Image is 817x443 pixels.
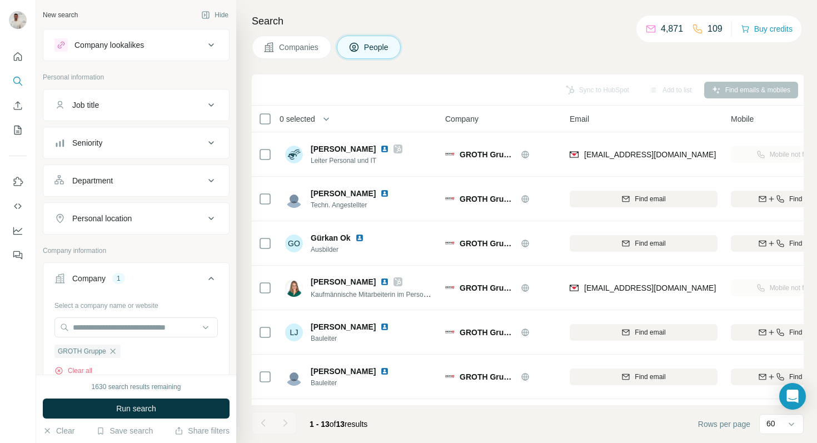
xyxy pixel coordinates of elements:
img: Logo of GROTH Gruppe [445,242,454,245]
div: New search [43,10,78,20]
button: Enrich CSV [9,96,27,116]
img: LinkedIn logo [380,189,389,198]
button: Find email [570,369,718,385]
button: Find email [570,324,718,341]
span: Ausbilder [311,245,377,255]
p: Personal information [43,72,230,82]
div: Company [72,273,106,284]
p: 109 [708,22,723,36]
button: Find email [570,191,718,207]
span: Find both [789,194,817,204]
button: Buy credits [741,21,793,37]
button: Search [9,71,27,91]
span: Rows per page [698,419,750,430]
h4: Search [252,13,804,29]
span: Find email [635,372,665,382]
span: GROTH Gruppe [460,238,515,249]
div: LJ [285,323,303,341]
span: Leiter Personal und IT [311,156,402,166]
span: Companies [279,42,320,53]
img: Logo of GROTH Gruppe [445,286,454,289]
img: Logo of GROTH Gruppe [445,331,454,334]
span: [PERSON_NAME] [311,366,376,377]
span: GROTH Gruppe [460,371,515,382]
img: Avatar [285,279,303,297]
span: Bauleiter [311,334,402,344]
img: provider findymail logo [570,282,579,293]
button: Personal location [43,205,229,232]
button: Dashboard [9,221,27,241]
button: Feedback [9,245,27,265]
button: Clear [43,425,74,436]
span: Techn. Angestellter [311,200,402,210]
span: GROTH Gruppe [58,346,106,356]
button: Company lookalikes [43,32,229,58]
span: 1 - 13 [310,420,330,429]
span: of [330,420,336,429]
button: Hide [193,7,236,23]
span: [PERSON_NAME] [311,321,376,332]
span: 0 selected [280,113,315,125]
button: Share filters [175,425,230,436]
span: Gürkan Ok [311,232,351,243]
span: Run search [116,403,156,414]
div: Select a company name or website [54,296,218,311]
span: [PERSON_NAME] [311,276,376,287]
div: 1 [112,273,125,283]
span: GROTH Gruppe [460,282,515,293]
button: Job title [43,92,229,118]
span: People [364,42,390,53]
span: [EMAIL_ADDRESS][DOMAIN_NAME] [584,150,716,159]
span: Find both [789,372,817,382]
button: Quick start [9,47,27,67]
span: Email [570,113,589,125]
div: Seniority [72,137,102,148]
div: 1630 search results remaining [92,382,181,392]
button: Find email [570,235,718,252]
img: LinkedIn logo [355,233,364,242]
span: GROTH Gruppe [460,149,515,160]
span: 13 [336,420,345,429]
span: Company [445,113,479,125]
p: Company information [43,246,230,256]
span: Find email [635,238,665,248]
img: LinkedIn logo [380,322,389,331]
button: Save search [96,425,153,436]
p: 4,871 [661,22,683,36]
button: Seniority [43,130,229,156]
div: Personal location [72,213,132,224]
button: Use Surfe API [9,196,27,216]
img: Avatar [285,368,303,386]
img: LinkedIn logo [380,277,389,286]
span: results [310,420,367,429]
div: Job title [72,99,99,111]
div: Open Intercom Messenger [779,383,806,410]
span: [EMAIL_ADDRESS][DOMAIN_NAME] [584,283,716,292]
span: Find email [635,327,665,337]
span: Find both [789,238,817,248]
button: Department [43,167,229,194]
div: GO [285,235,303,252]
span: Bauleiter [311,378,402,388]
button: Run search [43,399,230,419]
img: provider findymail logo [570,149,579,160]
span: [PERSON_NAME] [311,143,376,155]
span: GROTH Gruppe [460,193,515,205]
button: Use Surfe on LinkedIn [9,172,27,192]
button: Clear all [54,366,92,376]
p: 60 [766,418,775,429]
div: Company lookalikes [74,39,144,51]
img: Logo of GROTH Gruppe [445,375,454,378]
img: Logo of GROTH Gruppe [445,153,454,156]
button: My lists [9,120,27,140]
div: Department [72,175,113,186]
img: Avatar [285,146,303,163]
span: GROTH Gruppe [460,327,515,338]
img: Logo of GROTH Gruppe [445,197,454,200]
img: Avatar [9,11,27,29]
img: Avatar [285,190,303,208]
span: Mobile [731,113,754,125]
button: Company1 [43,265,229,296]
span: Find email [635,194,665,204]
img: LinkedIn logo [380,145,389,153]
